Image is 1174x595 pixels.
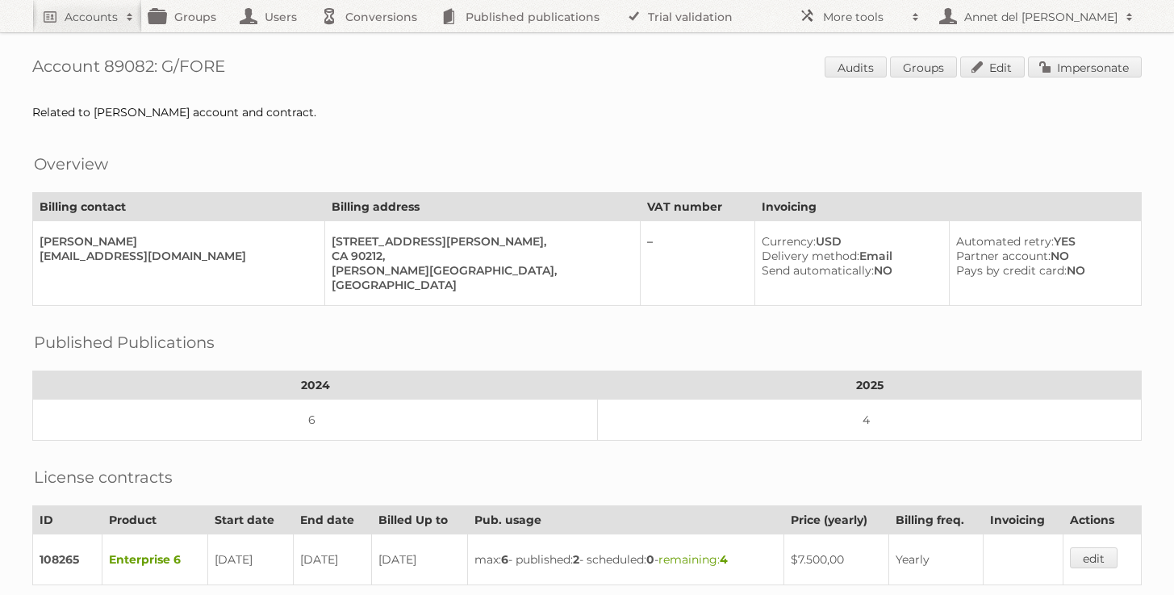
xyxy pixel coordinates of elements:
[823,9,904,25] h2: More tools
[783,506,888,534] th: Price (yearly)
[34,465,173,489] h2: License contracts
[501,552,508,567] strong: 6
[762,263,936,278] div: NO
[783,534,888,585] td: $7.500,00
[646,552,654,567] strong: 0
[467,534,783,585] td: max: - published: - scheduled: -
[467,506,783,534] th: Pub. usage
[762,249,859,263] span: Delivery method:
[890,57,957,78] a: Groups
[33,534,102,585] td: 108265
[658,552,728,567] span: remaining:
[762,249,936,263] div: Email
[33,371,598,400] th: 2024
[293,534,371,585] td: [DATE]
[762,263,874,278] span: Send automatically:
[33,400,598,441] td: 6
[1028,57,1142,78] a: Impersonate
[956,263,1067,278] span: Pays by credit card:
[960,9,1118,25] h2: Annet del [PERSON_NAME]
[956,263,1128,278] div: NO
[332,234,627,249] div: [STREET_ADDRESS][PERSON_NAME],
[208,506,293,534] th: Start date
[1070,547,1118,568] a: edit
[956,234,1054,249] span: Automated retry:
[332,263,627,278] div: [PERSON_NAME][GEOGRAPHIC_DATA],
[762,234,936,249] div: USD
[825,57,887,78] a: Audits
[332,249,627,263] div: CA 90212,
[984,506,1063,534] th: Invoicing
[208,534,293,585] td: [DATE]
[1063,506,1141,534] th: Actions
[332,278,627,292] div: [GEOGRAPHIC_DATA]
[40,234,311,249] div: [PERSON_NAME]
[102,534,208,585] td: Enterprise 6
[34,152,108,176] h2: Overview
[720,552,728,567] strong: 4
[34,330,215,354] h2: Published Publications
[956,249,1051,263] span: Partner account:
[641,193,755,221] th: VAT number
[40,249,311,263] div: [EMAIL_ADDRESS][DOMAIN_NAME]
[33,193,325,221] th: Billing contact
[65,9,118,25] h2: Accounts
[598,400,1142,441] td: 4
[641,221,755,306] td: –
[956,234,1128,249] div: YES
[754,193,1141,221] th: Invoicing
[888,534,984,585] td: Yearly
[762,234,816,249] span: Currency:
[32,105,1142,119] div: Related to [PERSON_NAME] account and contract.
[102,506,208,534] th: Product
[32,57,1142,81] h1: Account 89082: G/FORE
[598,371,1142,400] th: 2025
[956,249,1128,263] div: NO
[888,506,984,534] th: Billing freq.
[33,506,102,534] th: ID
[371,506,467,534] th: Billed Up to
[371,534,467,585] td: [DATE]
[293,506,371,534] th: End date
[573,552,579,567] strong: 2
[960,57,1025,78] a: Edit
[324,193,640,221] th: Billing address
